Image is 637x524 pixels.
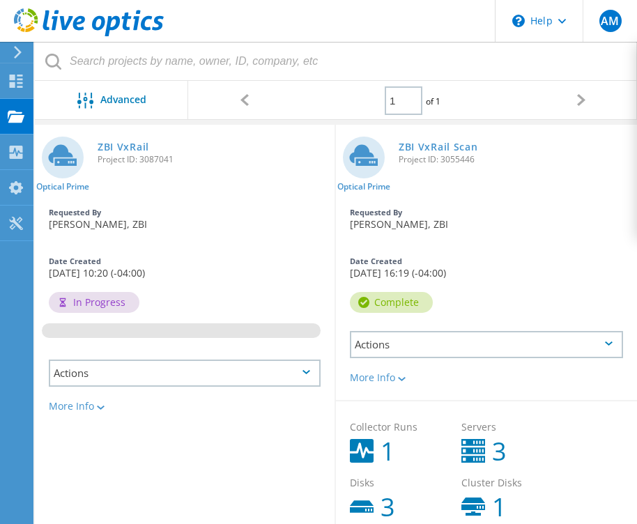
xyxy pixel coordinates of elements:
span: AM [601,15,619,26]
div: In Progress [49,292,139,313]
div: More Info [49,401,321,411]
span: Disks [350,478,447,488]
div: Date Created [49,257,321,265]
div: Date Created [350,257,623,265]
div: Actions [350,331,623,358]
a: ZBI VxRail Scan [399,142,478,152]
div: [PERSON_NAME], ZBI [336,201,637,236]
svg: \n [512,15,525,27]
div: Actions [49,360,321,387]
span: Project ID: 3055446 [399,155,630,164]
div: Requested By [49,208,321,216]
span: Optical Prime [36,183,89,191]
span: Advanced [100,94,146,104]
div: More Info [350,373,623,383]
span: Servers [461,422,559,432]
b: 3 [381,495,395,520]
div: Complete [350,292,433,313]
a: Live Optics Dashboard [14,29,164,39]
span: Collector Runs [350,422,447,432]
div: [DATE] 10:20 (-04:00) [35,250,335,285]
span: Cluster Disks [461,478,559,488]
div: [PERSON_NAME], ZBI [35,201,335,236]
div: Requested By [350,208,623,216]
span: Project ID: 3087041 [98,155,328,164]
b: 1 [381,439,395,464]
b: 1 [492,495,507,520]
a: ZBI VxRail [98,142,149,152]
span: of 1 [426,95,440,107]
div: [DATE] 16:19 (-04:00) [336,250,637,285]
b: 3 [492,439,507,464]
span: Optical Prime [337,183,390,191]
